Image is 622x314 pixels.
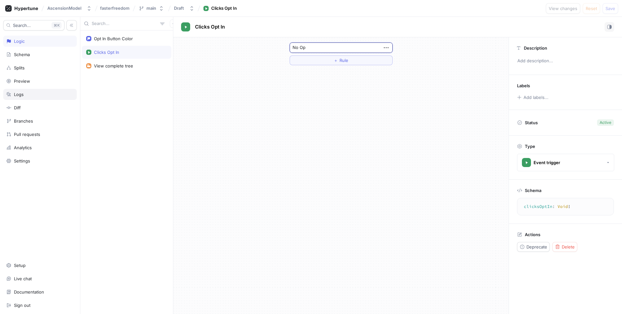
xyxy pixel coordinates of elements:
p: Status [525,118,538,127]
span: Reset [586,6,597,10]
button: Reset [583,3,600,14]
a: Documentation [3,286,77,297]
div: Live chat [14,276,32,281]
div: Clicks Opt In [211,5,237,12]
button: Search...K [3,20,64,30]
div: AscensionModel [47,6,81,11]
button: Event trigger [517,154,614,171]
div: Pull requests [14,132,40,137]
div: Schema [14,52,30,57]
input: Search... [92,20,157,27]
div: main [146,6,156,11]
div: Logic [14,39,25,44]
div: Branches [14,118,33,124]
div: Draft [174,6,184,11]
div: Preview [14,78,30,84]
button: main [136,3,167,14]
p: Type [525,144,535,149]
span: View changes [549,6,577,10]
div: Diff [14,105,21,110]
textarea: clicksOptIn: Void! [520,201,611,212]
div: K [52,22,62,29]
p: Labels [517,83,530,88]
span: fasterfreedom [100,6,130,10]
span: Delete [562,245,575,249]
button: Deprecate [517,242,550,252]
span: Save [605,6,615,10]
button: AscensionModel [45,3,94,14]
div: Analytics [14,145,32,150]
span: Rule [340,58,348,62]
div: No Op [293,44,305,51]
p: Actions [525,232,540,237]
div: Settings [14,158,30,163]
p: Add description... [514,55,616,66]
button: Add labels... [515,93,550,102]
span: Clicks Opt In [195,24,225,30]
span: ＋ [334,58,338,62]
div: Event trigger [534,160,560,165]
div: Active [600,120,611,126]
div: Splits [14,65,25,70]
span: Deprecate [526,245,547,249]
button: View changes [546,3,580,14]
button: Save [603,3,618,14]
div: Sign out [14,303,30,308]
p: Description [524,45,547,51]
span: Search... [13,23,31,27]
div: Opt In Button Color [94,36,133,41]
p: Schema [525,188,541,193]
div: Clicks Opt In [94,50,119,55]
div: Documentation [14,289,44,295]
div: Logs [14,92,24,97]
div: View complete tree [94,63,133,68]
button: Delete [552,242,577,252]
button: ＋Rule [290,55,393,65]
button: Draft [171,3,197,14]
div: Setup [14,263,26,268]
